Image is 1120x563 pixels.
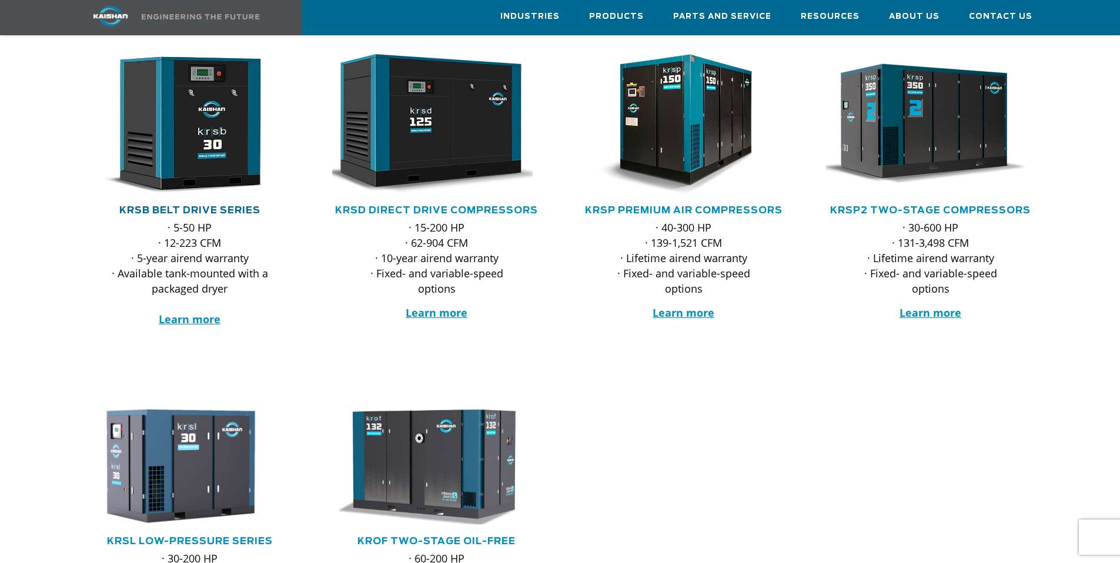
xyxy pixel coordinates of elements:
[673,10,771,24] span: Parts and Service
[603,220,765,296] p: · 40-300 HP · 139-1,521 CFM · Lifetime airend warranty · Fixed- and variable-speed options
[119,206,260,215] a: KRSB Belt Drive Series
[107,537,273,546] a: KRSL Low-Pressure Series
[900,306,961,320] a: Learn more
[817,54,1027,195] img: krsp350
[335,206,538,215] a: KRSD Direct Drive Compressors
[653,306,714,320] a: Learn more
[585,206,783,215] a: KRSP Premium Air Compressors
[826,54,1035,195] div: krsp350
[332,54,541,195] div: krsd125
[76,54,286,195] img: krsb30
[500,1,560,32] a: Industries
[85,54,295,195] div: krsb30
[109,220,271,327] p: · 5-50 HP · 12-223 CFM · 5-year airend warranty · Available tank-mounted with a packaged dryer
[356,220,518,296] p: · 15-200 HP · 62-904 CFM · 10-year airend warranty · Fixed- and variable-speed options
[406,306,467,320] a: Learn more
[332,406,541,526] div: krof132
[969,10,1032,24] span: Contact Us
[850,220,1012,296] p: · 30-600 HP · 131-3,498 CFM · Lifetime airend warranty · Fixed- and variable-speed options
[85,406,295,526] div: krsl30
[889,1,940,32] a: About Us
[830,206,1031,215] a: KRSP2 Two-Stage Compressors
[589,1,644,32] a: Products
[673,1,771,32] a: Parts and Service
[801,1,860,32] a: Resources
[500,10,560,24] span: Industries
[357,537,516,546] a: KROF TWO-STAGE OIL-FREE
[142,14,259,19] img: Engineering the future
[579,54,788,195] div: krsp150
[323,54,533,195] img: krsd125
[323,406,533,526] img: krof132
[801,10,860,24] span: Resources
[969,1,1032,32] a: Contact Us
[589,10,644,24] span: Products
[66,6,155,26] img: kaishan logo
[159,312,220,326] a: Learn more
[570,54,780,195] img: krsp150
[889,10,940,24] span: About Us
[76,406,286,526] img: krsl30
